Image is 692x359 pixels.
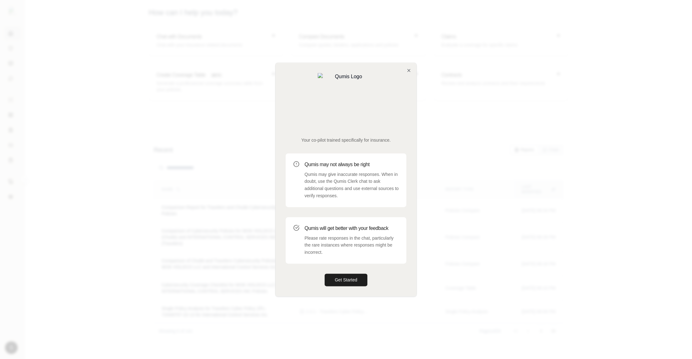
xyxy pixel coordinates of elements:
img: Qumis Logo [318,73,374,129]
p: Qumis may give inaccurate responses. When in doubt, use the Qumis Clerk chat to ask additional qu... [305,171,399,199]
button: Get Started [325,274,367,286]
p: Please rate responses in the chat, particularly the rare instances where responses might be incor... [305,235,399,256]
h3: Qumis will get better with your feedback [305,225,399,232]
h3: Qumis may not always be right [305,161,399,168]
p: Your co-pilot trained specifically for insurance. [286,137,406,143]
